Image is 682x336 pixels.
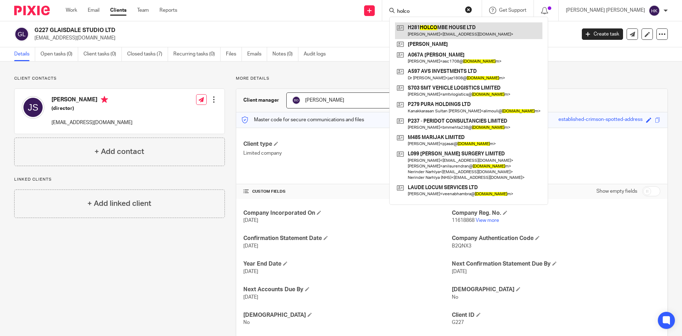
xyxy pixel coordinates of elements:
h4: Client type [243,140,452,148]
img: svg%3E [22,96,44,119]
span: [DATE] [243,295,258,300]
p: [EMAIL_ADDRESS][DOMAIN_NAME] [34,34,571,42]
p: Linked clients [14,177,225,182]
img: svg%3E [649,5,660,16]
a: Files [226,47,242,61]
span: B2QNX3 [452,244,471,249]
h4: Next Accounts Due By [243,286,452,293]
h4: Company Authentication Code [452,235,660,242]
a: Reports [159,7,177,14]
a: Client tasks (0) [83,47,122,61]
span: [DATE] [243,269,258,274]
h4: Company Reg. No. [452,209,660,217]
p: [GEOGRAPHIC_DATA] [452,164,660,171]
img: Pixie [14,6,50,15]
h4: Confirmation Statement Date [243,235,452,242]
h4: Year End Date [243,260,452,268]
h4: + Add contact [94,146,144,157]
span: [PERSON_NAME] [305,98,344,103]
button: Clear [465,6,472,13]
label: Show empty fields [596,188,637,195]
a: Open tasks (0) [40,47,78,61]
p: [PERSON_NAME] [PERSON_NAME] [566,7,645,14]
p: [STREET_ADDRESS] [452,150,660,157]
h4: Company Incorporated On [243,209,452,217]
p: Limited company [243,150,452,157]
a: Work [66,7,77,14]
p: More details [236,76,668,81]
i: Primary [101,96,108,103]
span: [DATE] [452,269,467,274]
img: svg%3E [292,96,301,105]
h3: Client manager [243,97,279,104]
p: Master code for secure communications and files [242,116,364,123]
a: View more [476,218,499,223]
div: established-crimson-spotted-address [558,116,643,124]
span: Get Support [499,8,526,13]
a: Details [14,47,35,61]
h4: [PERSON_NAME] [52,96,132,105]
span: G227 [452,320,464,325]
h2: G227 GLAISDALE STUDIO LTD [34,27,464,34]
h4: + Add linked client [87,198,151,209]
h4: Next Confirmation Statement Due By [452,260,660,268]
h4: Address [452,140,660,148]
p: [STREET_ADDRESS] [452,157,660,164]
a: Audit logs [304,47,331,61]
a: Recurring tasks (0) [173,47,221,61]
span: No [452,295,458,300]
img: svg%3E [14,27,29,42]
span: No [243,320,250,325]
a: Notes (0) [272,47,298,61]
h4: Client ID [452,311,660,319]
a: Clients [110,7,126,14]
p: [EMAIL_ADDRESS][DOMAIN_NAME] [52,119,132,126]
a: Emails [247,47,267,61]
h4: CUSTOM FIELDS [243,189,452,194]
a: Create task [582,28,623,40]
a: Email [88,7,99,14]
span: 11618868 [452,218,475,223]
input: Search [396,9,460,15]
span: [DATE] [243,218,258,223]
h5: (director) [52,105,132,112]
h4: [DEMOGRAPHIC_DATA] [243,311,452,319]
span: [DATE] [243,244,258,249]
h4: [DEMOGRAPHIC_DATA] [452,286,660,293]
p: Client contacts [14,76,225,81]
a: Team [137,7,149,14]
a: Closed tasks (7) [127,47,168,61]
